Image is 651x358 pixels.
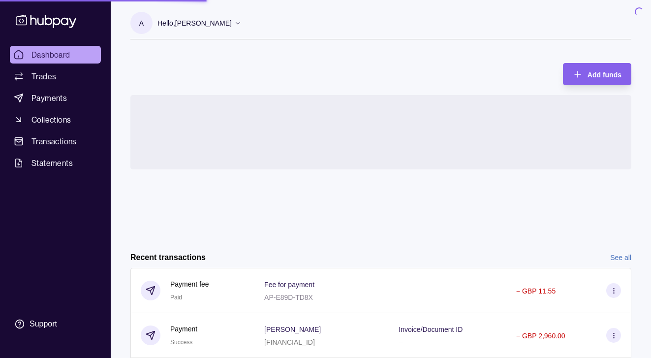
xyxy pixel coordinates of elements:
span: Statements [31,157,73,169]
p: – [399,338,403,346]
span: Collections [31,114,71,126]
span: Trades [31,70,56,82]
p: Payment fee [170,279,209,290]
p: Invoice/Document ID [399,325,463,333]
p: A [139,18,144,29]
p: − GBP 2,960.00 [516,332,565,340]
span: Paid [170,294,182,301]
p: [FINANCIAL_ID] [264,338,315,346]
a: Collections [10,111,101,129]
p: Hello, [PERSON_NAME] [157,18,232,29]
div: Support [30,319,57,329]
p: AP-E89D-TD8X [264,293,313,301]
span: Add funds [588,71,621,79]
p: − GBP 11.55 [516,287,556,295]
p: Payment [170,324,197,334]
h2: Recent transactions [130,252,206,263]
p: Fee for payment [264,281,314,289]
a: Dashboard [10,46,101,64]
span: Transactions [31,135,77,147]
span: Dashboard [31,49,70,61]
a: Trades [10,67,101,85]
span: Success [170,339,192,346]
a: Statements [10,154,101,172]
span: Payments [31,92,67,104]
a: Transactions [10,132,101,150]
button: Add funds [563,63,631,85]
p: [PERSON_NAME] [264,325,321,333]
a: Support [10,314,101,334]
a: Payments [10,89,101,107]
a: See all [610,252,631,263]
